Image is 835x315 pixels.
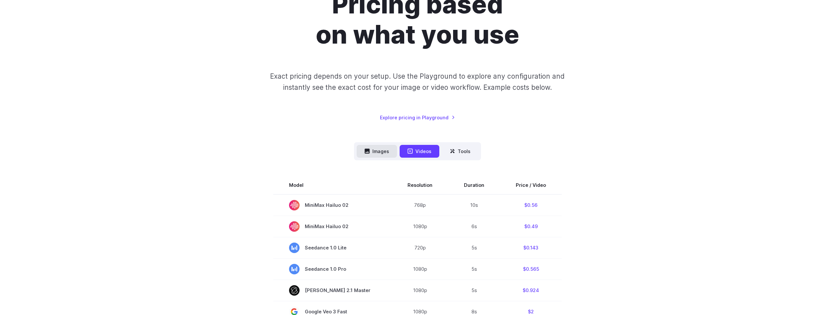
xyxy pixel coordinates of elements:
span: [PERSON_NAME] 2.1 Master [289,285,376,296]
td: 1080p [392,216,448,237]
td: $0.49 [500,216,562,237]
th: Price / Video [500,176,562,194]
span: MiniMax Hailuo 02 [289,221,376,232]
td: 1080p [392,258,448,280]
span: Seedance 1.0 Pro [289,264,376,274]
td: 10s [448,194,500,216]
button: Images [357,145,397,158]
td: $0.56 [500,194,562,216]
th: Model [273,176,392,194]
td: 5s [448,280,500,301]
th: Duration [448,176,500,194]
a: Explore pricing in Playground [380,114,455,121]
td: 5s [448,258,500,280]
td: 5s [448,237,500,258]
th: Resolution [392,176,448,194]
td: 6s [448,216,500,237]
td: $0.143 [500,237,562,258]
td: $0.565 [500,258,562,280]
td: $0.924 [500,280,562,301]
span: Seedance 1.0 Lite [289,243,376,253]
p: Exact pricing depends on your setup. Use the Playground to explore any configuration and instantl... [258,71,577,93]
button: Videos [400,145,439,158]
td: 720p [392,237,448,258]
span: MiniMax Hailuo 02 [289,200,376,210]
td: 768p [392,194,448,216]
button: Tools [442,145,478,158]
td: 1080p [392,280,448,301]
